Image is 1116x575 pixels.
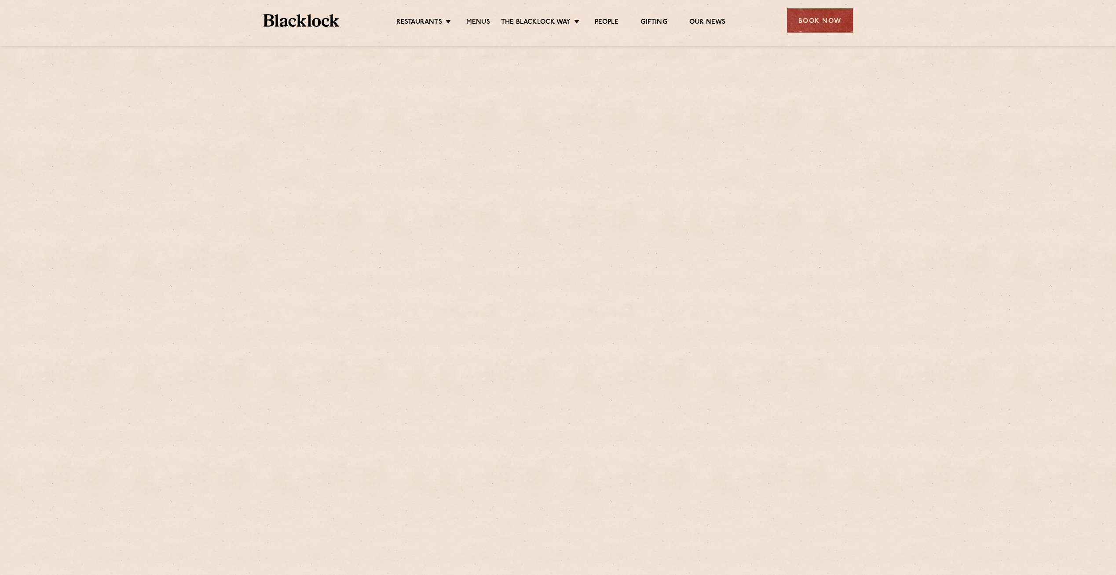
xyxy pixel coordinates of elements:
a: The Blacklock Way [501,18,571,28]
a: Our News [689,18,726,28]
a: Menus [466,18,490,28]
div: Book Now [787,8,853,33]
img: BL_Textured_Logo-footer-cropped.svg [263,14,340,27]
a: Gifting [640,18,667,28]
a: People [595,18,618,28]
a: Restaurants [396,18,442,28]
